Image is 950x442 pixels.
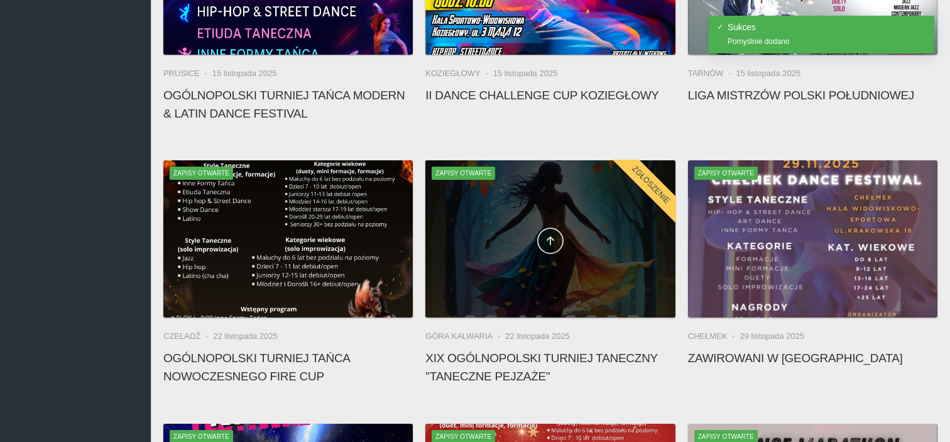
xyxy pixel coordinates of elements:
a: Zawirowani w TańcuZapisy otwarte [688,160,937,318]
li: Koziegłowy [425,67,493,80]
h4: Zawirowani w [GEOGRAPHIC_DATA] [688,349,937,367]
li: 22 listopada 2025 [213,330,278,343]
h4: Ogólnopolski Turniej Tańca Nowoczesnego FIRE CUP [163,349,413,385]
li: 15 listopada 2025 [212,67,277,80]
li: 22 listopada 2025 [505,330,570,343]
span: Zapisy otwarte [170,167,233,179]
h4: Ogólnopolski Turniej Tańca MODERN & LATIN DANCE FESTIVAL [163,86,413,123]
div: Zgłoszenie [611,145,691,225]
span: Zapisy otwarte [432,167,495,179]
li: 15 listopada 2025 [736,67,800,80]
h4: Liga Mistrzów Polski Południowej [688,86,937,104]
li: Chełmek [688,330,740,343]
div: Pomyślnie dodano [728,38,926,45]
h4: XIX Ogólnopolski Turniej Taneczny "Taneczne Pejzaże" [425,349,675,385]
li: 29 listopada 2025 [740,330,805,343]
li: Prusice [163,67,212,80]
img: Ogólnopolski Turniej Tańca Nowoczesnego FIRE CUP [163,160,413,318]
h4: Sukces [728,23,926,31]
li: 15 listopada 2025 [493,67,558,80]
li: Tarnów [688,67,736,80]
li: Czeladź [163,330,213,343]
li: Góra Kalwaria [425,330,505,343]
a: XIX Ogólnopolski Turniej Taneczny "Taneczne Pejzaże"Zapisy otwarteZgłoszenie [425,160,675,318]
span: Zapisy otwarte [694,167,758,179]
img: Zawirowani w Tańcu [688,160,937,318]
h4: II Dance Challenge Cup KOZIEGŁOWY [425,86,675,104]
a: Ogólnopolski Turniej Tańca Nowoczesnego FIRE CUPZapisy otwarte [163,160,413,318]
